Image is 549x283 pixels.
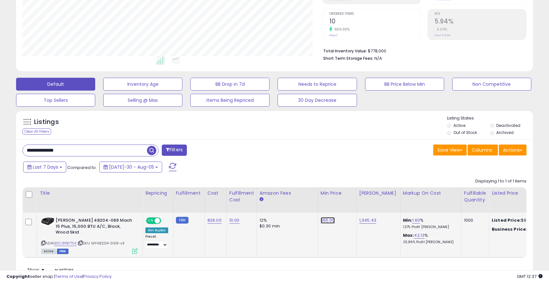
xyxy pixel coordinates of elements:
[403,225,456,229] p: 1.37% Profit [PERSON_NAME]
[78,241,125,246] span: | SKU: MY48204-069-v3
[321,217,335,224] a: 965.00
[83,273,112,279] a: Privacy Policy
[403,232,414,238] b: Max:
[329,18,421,26] h2: 10
[67,164,97,171] span: Compared to:
[103,78,182,91] button: Inventory Age
[468,145,498,155] button: Columns
[403,190,459,197] div: Markup on Cost
[41,217,54,225] img: 31x0O+533EL._SL40_.jpg
[475,178,526,184] div: Displaying 1 to 1 of 1 items
[56,217,134,237] b: [PERSON_NAME] 48204-069 Mach 15 Plus, 15,000 BTU A/C, Black, Wood Skid
[145,190,170,197] div: Repricing
[472,147,492,153] span: Columns
[403,217,456,229] div: %
[496,130,514,135] label: Archived
[260,217,313,223] div: 12%
[414,232,425,239] a: 42.13
[260,190,315,197] div: Amazon Fees
[6,273,30,279] strong: Copyright
[435,12,526,16] span: ROI
[464,190,486,203] div: Fulfillable Quantity
[403,217,413,223] b: Min:
[453,123,465,128] label: Active
[6,274,112,280] div: seller snap | |
[452,78,531,91] button: Non Competitive
[190,78,270,91] button: BB Drop in 7d
[365,78,444,91] button: BB Price Below Min
[278,78,357,91] button: Needs to Reprice
[145,234,168,249] div: Preset:
[207,190,224,197] div: Cost
[260,223,313,229] div: $0.30 min
[403,240,456,244] p: 25.86% Profit [PERSON_NAME]
[323,56,373,61] b: Short Term Storage Fees:
[464,217,484,223] div: 1000
[41,217,138,253] div: ASIN:
[33,164,58,170] span: Last 7 Days
[435,27,447,32] small: 0.00%
[260,197,263,202] small: Amazon Fees.
[492,226,545,232] div: $965
[27,267,74,273] span: Show: entries
[40,190,140,197] div: Title
[278,94,357,107] button: 30 Day Decrease
[499,145,526,155] button: Actions
[99,162,162,172] button: [DATE]-30 - Aug-05
[517,273,543,279] span: 2025-08-13 12:37 GMT
[176,190,202,197] div: Fulfillment
[41,249,56,254] span: All listings currently available for purchase on Amazon
[453,130,477,135] label: Out of Stock
[492,226,527,232] b: Business Price:
[496,123,520,128] label: Deactivated
[412,217,420,224] a: 1.60
[492,217,545,223] div: $965.00
[109,164,154,170] span: [DATE]-30 - Aug-05
[447,115,533,121] p: Listing States:
[329,33,337,37] small: Prev: 1
[23,162,66,172] button: Last 7 Days
[162,145,187,156] button: Filters
[323,48,367,54] b: Total Inventory Value:
[492,190,547,197] div: Listed Price
[55,273,82,279] a: Terms of Use
[34,118,59,127] h5: Listings
[359,217,376,224] a: 1,345.43
[16,78,95,91] button: Default
[147,218,155,224] span: ON
[329,12,421,16] span: Ordered Items
[207,217,222,224] a: 826.00
[403,233,456,244] div: %
[229,190,254,203] div: Fulfillment Cost
[190,94,270,107] button: Items Being Repriced
[435,18,526,26] h2: 5.94%
[321,190,354,197] div: Min Price
[492,217,521,223] b: Listed Price:
[229,217,240,224] a: 10.00
[16,94,95,107] button: Top Sellers
[23,128,51,135] div: Clear All Filters
[145,227,168,233] div: Win BuyBox
[54,241,77,246] a: B0C8PBYT5K
[103,94,182,107] button: Selling @ Max
[332,27,350,32] small: 900.00%
[433,145,467,155] button: Save View
[359,190,398,197] div: [PERSON_NAME]
[160,218,170,224] span: OFF
[435,33,450,37] small: Prev: 5.94%
[400,187,461,213] th: The percentage added to the cost of goods (COGS) that forms the calculator for Min & Max prices.
[57,249,69,254] span: FBM
[374,55,382,61] span: N/A
[323,47,522,54] li: $778,000
[176,217,188,224] small: FBM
